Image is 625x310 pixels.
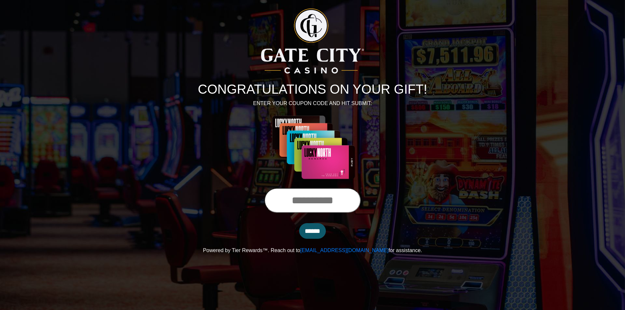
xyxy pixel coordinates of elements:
[300,248,388,253] a: [EMAIL_ADDRESS][DOMAIN_NAME]
[261,8,364,74] img: Logo
[132,81,493,97] h1: CONGRATULATIONS ON YOUR GIFT!
[132,100,493,107] p: ENTER YOUR COUPON CODE AND HIT SUBMIT:
[255,115,370,180] img: Center Image
[203,248,422,253] span: Powered by Tier Rewards™. Reach out to for assistance.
